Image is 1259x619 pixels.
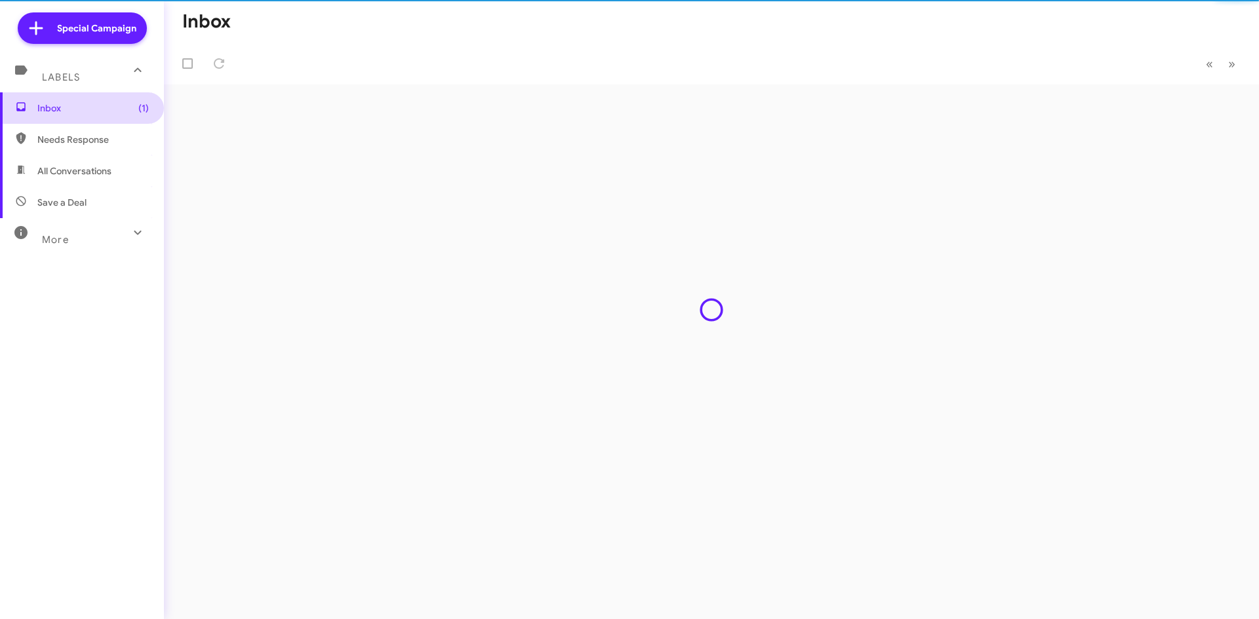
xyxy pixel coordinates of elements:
span: More [42,234,69,246]
span: Needs Response [37,133,149,146]
span: Labels [42,71,80,83]
span: (1) [138,102,149,115]
h1: Inbox [182,11,231,32]
span: Special Campaign [57,22,136,35]
button: Next [1220,50,1243,77]
button: Previous [1198,50,1221,77]
nav: Page navigation example [1199,50,1243,77]
span: « [1206,56,1213,72]
span: Save a Deal [37,196,87,209]
span: » [1228,56,1235,72]
span: Inbox [37,102,149,115]
a: Special Campaign [18,12,147,44]
span: All Conversations [37,164,111,178]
